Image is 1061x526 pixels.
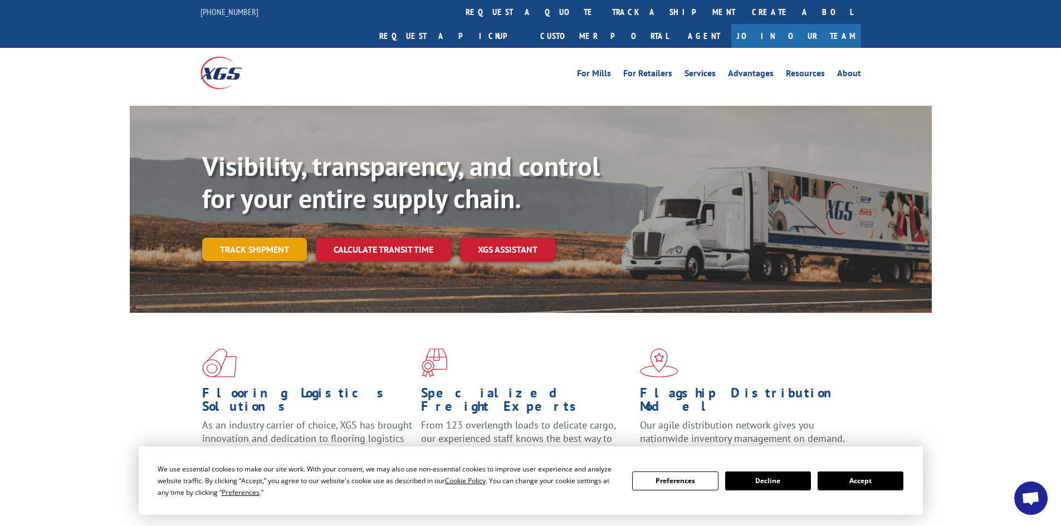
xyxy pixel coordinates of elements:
a: [PHONE_NUMBER] [201,6,258,17]
div: We use essential cookies to make our site work. With your consent, we may also use non-essential ... [158,463,619,498]
h1: Flooring Logistics Solutions [202,386,413,419]
a: Customer Portal [532,24,677,48]
a: For Retailers [623,69,672,81]
button: Accept [818,471,903,490]
a: Calculate transit time [316,238,451,262]
span: Cookie Policy [445,476,486,485]
img: xgs-icon-focused-on-flooring-red [421,348,447,377]
a: Join Our Team [731,24,861,48]
a: Resources [786,69,825,81]
p: From 123 overlength loads to delicate cargo, our experienced staff knows the best way to move you... [421,419,632,468]
span: Preferences [222,488,260,497]
button: Preferences [632,471,718,490]
button: Decline [725,471,811,490]
a: Request a pickup [371,24,532,48]
a: Track shipment [202,238,307,261]
img: xgs-icon-flagship-distribution-model-red [640,348,678,377]
span: Our agile distribution network gives you nationwide inventory management on demand. [640,419,845,445]
img: xgs-icon-total-supply-chain-intelligence-red [202,348,237,377]
h1: Specialized Freight Experts [421,386,632,419]
h1: Flagship Distribution Model [640,386,850,419]
b: Visibility, transparency, and control for your entire supply chain. [202,149,600,215]
a: Services [684,69,716,81]
a: Open chat [1014,481,1048,515]
a: For Mills [577,69,611,81]
div: Cookie Consent Prompt [139,446,923,515]
span: As an industry carrier of choice, XGS has brought innovation and dedication to flooring logistics... [202,419,412,458]
a: Agent [677,24,731,48]
a: XGS ASSISTANT [460,238,555,262]
a: Advantages [728,69,774,81]
a: About [837,69,861,81]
